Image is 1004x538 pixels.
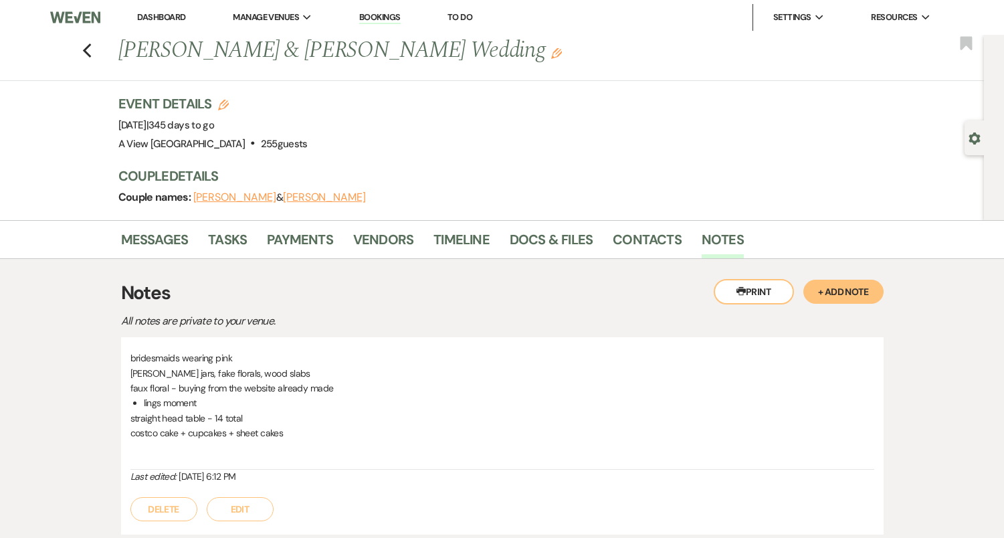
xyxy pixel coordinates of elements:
span: Manage Venues [233,11,299,24]
li: lings moment [144,395,874,410]
button: [PERSON_NAME] [193,192,276,203]
span: Settings [773,11,811,24]
span: 345 days to go [148,118,214,132]
p: costco cake + cupcakes + sheet cakes [130,426,874,440]
a: Timeline [433,229,490,258]
div: [DATE] 6:12 PM [130,470,874,484]
a: Payments [267,229,333,258]
h3: Notes [121,279,884,307]
span: & [193,191,366,204]
p: straight head table - 14 total [130,411,874,426]
span: A View [GEOGRAPHIC_DATA] [118,137,245,151]
p: [PERSON_NAME] jars, fake florals, wood slabs [130,366,874,381]
a: Tasks [208,229,247,258]
button: Edit [207,497,274,521]
button: Delete [130,497,197,521]
button: Print [714,279,794,304]
h3: Event Details [118,94,308,113]
span: Couple names: [118,190,193,204]
span: Resources [871,11,917,24]
img: Weven Logo [50,3,100,31]
button: Open lead details [969,131,981,144]
span: [DATE] [118,118,215,132]
button: [PERSON_NAME] [283,192,366,203]
a: To Do [447,11,472,23]
p: All notes are private to your venue. [121,312,589,330]
a: Docs & Files [510,229,593,258]
a: Contacts [613,229,682,258]
a: Bookings [359,11,401,24]
i: Last edited: [130,470,177,482]
p: faux floral - buying from the website already made [130,381,874,395]
span: | [146,118,214,132]
p: bridesmaids wearing pink [130,351,874,365]
h1: [PERSON_NAME] & [PERSON_NAME] Wedding [118,35,718,67]
span: 255 guests [261,137,308,151]
button: Edit [551,47,562,59]
a: Dashboard [137,11,185,23]
button: + Add Note [803,280,884,304]
a: Messages [121,229,189,258]
h3: Couple Details [118,167,868,185]
a: Notes [702,229,744,258]
a: Vendors [353,229,413,258]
